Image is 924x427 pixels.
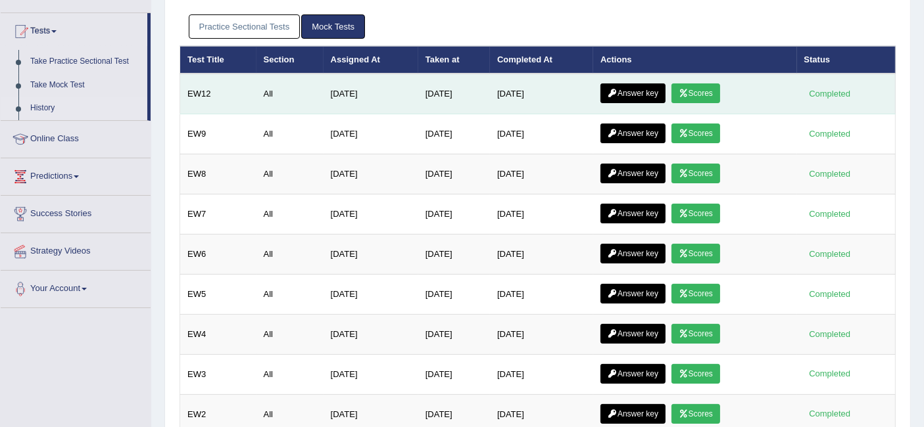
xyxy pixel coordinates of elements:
a: Success Stories [1,196,151,229]
a: Answer key [600,204,666,223]
td: EW7 [180,194,256,235]
a: Answer key [600,364,666,384]
div: Completed [804,287,856,301]
a: Scores [671,164,720,183]
td: All [256,355,324,395]
td: EW5 [180,275,256,315]
td: [DATE] [324,194,418,235]
a: Predictions [1,158,151,191]
a: Answer key [600,83,666,103]
td: [DATE] [490,114,593,154]
td: [DATE] [418,74,490,114]
th: Status [797,46,896,74]
td: [DATE] [324,74,418,114]
td: All [256,235,324,275]
td: [DATE] [418,235,490,275]
td: [DATE] [324,235,418,275]
div: Completed [804,327,856,341]
a: Mock Tests [301,14,365,39]
a: Answer key [600,124,666,143]
td: [DATE] [418,114,490,154]
td: [DATE] [490,355,593,395]
th: Section [256,46,324,74]
th: Completed At [490,46,593,74]
td: All [256,315,324,355]
td: [DATE] [324,315,418,355]
td: [DATE] [490,275,593,315]
th: Test Title [180,46,256,74]
td: [DATE] [418,275,490,315]
th: Actions [593,46,797,74]
td: EW6 [180,235,256,275]
td: [DATE] [418,315,490,355]
div: Completed [804,87,856,101]
td: [DATE] [418,154,490,194]
div: Completed [804,367,856,381]
td: EW12 [180,74,256,114]
a: Answer key [600,324,666,344]
div: Completed [804,167,856,181]
td: [DATE] [324,275,418,315]
a: Scores [671,284,720,303]
th: Taken at [418,46,490,74]
a: Answer key [600,284,666,303]
a: Scores [671,324,720,344]
a: Scores [671,404,720,424]
td: [DATE] [490,194,593,235]
td: [DATE] [490,235,593,275]
td: EW3 [180,355,256,395]
a: Scores [671,204,720,223]
td: [DATE] [418,355,490,395]
a: Answer key [600,244,666,263]
a: Strategy Videos [1,233,151,266]
td: [DATE] [324,114,418,154]
th: Assigned At [324,46,418,74]
td: [DATE] [490,74,593,114]
div: Completed [804,127,856,141]
td: EW8 [180,154,256,194]
td: All [256,154,324,194]
a: Answer key [600,404,666,424]
a: Scores [671,124,720,143]
td: EW4 [180,315,256,355]
td: All [256,194,324,235]
a: Your Account [1,271,151,303]
td: [DATE] [490,154,593,194]
a: Tests [1,13,147,46]
td: [DATE] [418,194,490,235]
div: Completed [804,407,856,421]
td: All [256,114,324,154]
td: [DATE] [490,315,593,355]
a: Practice Sectional Tests [189,14,301,39]
a: Answer key [600,164,666,183]
div: Completed [804,247,856,261]
a: History [24,97,147,120]
div: Completed [804,207,856,221]
td: [DATE] [324,154,418,194]
td: All [256,74,324,114]
a: Scores [671,364,720,384]
a: Take Practice Sectional Test [24,50,147,74]
a: Online Class [1,121,151,154]
a: Scores [671,83,720,103]
a: Scores [671,244,720,263]
a: Take Mock Test [24,74,147,97]
td: All [256,275,324,315]
td: [DATE] [324,355,418,395]
td: EW9 [180,114,256,154]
